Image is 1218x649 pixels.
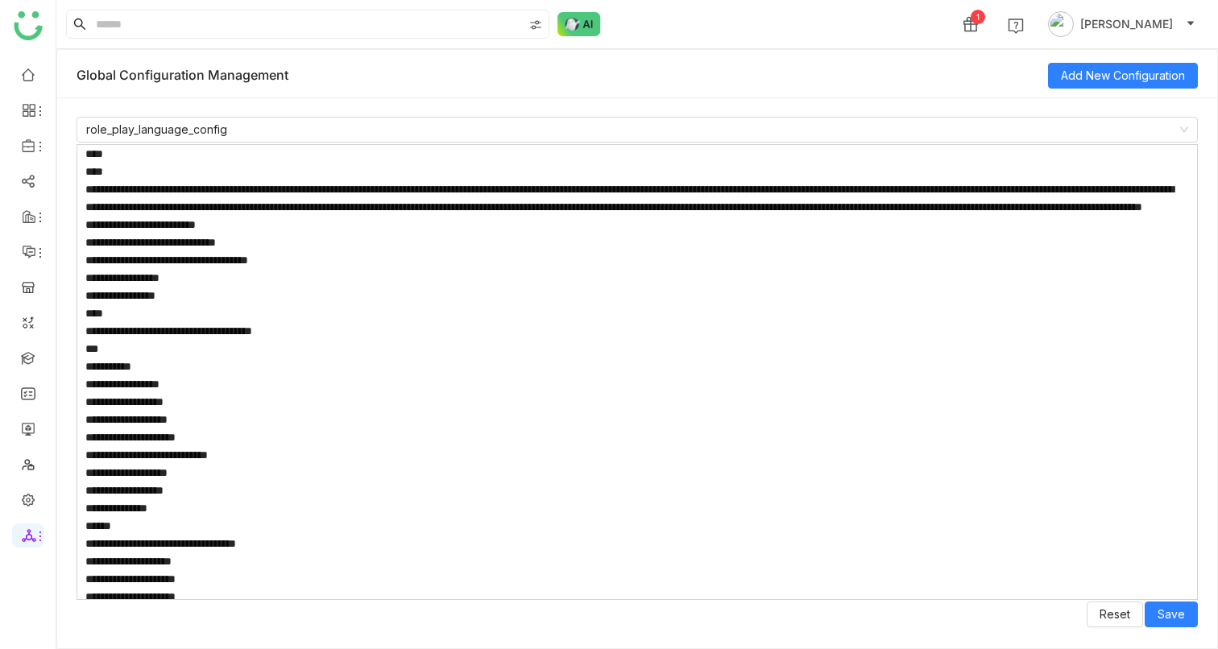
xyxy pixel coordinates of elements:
div: Global Configuration Management [77,52,1048,98]
img: search-type.svg [529,19,542,31]
img: help.svg [1008,18,1024,34]
button: Reset [1087,601,1143,627]
button: Add New Configuration [1048,63,1198,89]
img: logo [14,11,43,40]
button: Save [1145,601,1198,627]
span: Reset [1100,606,1130,623]
img: ask-buddy-normal.svg [557,12,601,36]
img: avatar [1048,11,1074,37]
span: Save [1158,606,1185,623]
button: [PERSON_NAME] [1045,11,1199,37]
span: [PERSON_NAME] [1080,15,1173,33]
div: 1 [971,10,985,24]
span: Add New Configuration [1061,67,1185,85]
nz-select-item: role_play_language_config [86,118,1188,142]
